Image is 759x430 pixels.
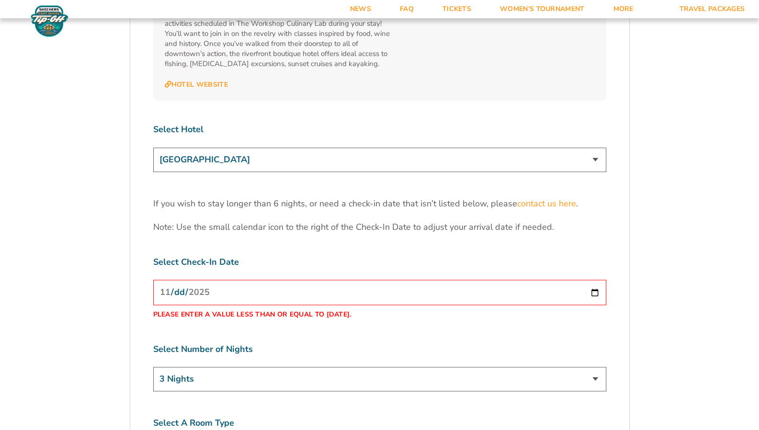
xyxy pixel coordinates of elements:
label: Select Number of Nights [153,343,606,355]
label: Please enter a value less than or equal to [DATE]. [153,310,351,319]
p: If you wish to stay longer than 6 nights, or need a check-in date that isn’t listed below, please . [153,198,606,210]
a: Hotel Website [165,80,228,89]
label: Select A Room Type [153,417,606,429]
label: Select Hotel [153,124,606,136]
img: Fort Myers Tip-Off [29,5,70,37]
a: contact us here [517,198,576,210]
p: Note: Use the small calendar icon to the right of the Check-In Date to adjust your arrival date i... [153,221,606,233]
label: Select Check-In Date [153,256,606,268]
